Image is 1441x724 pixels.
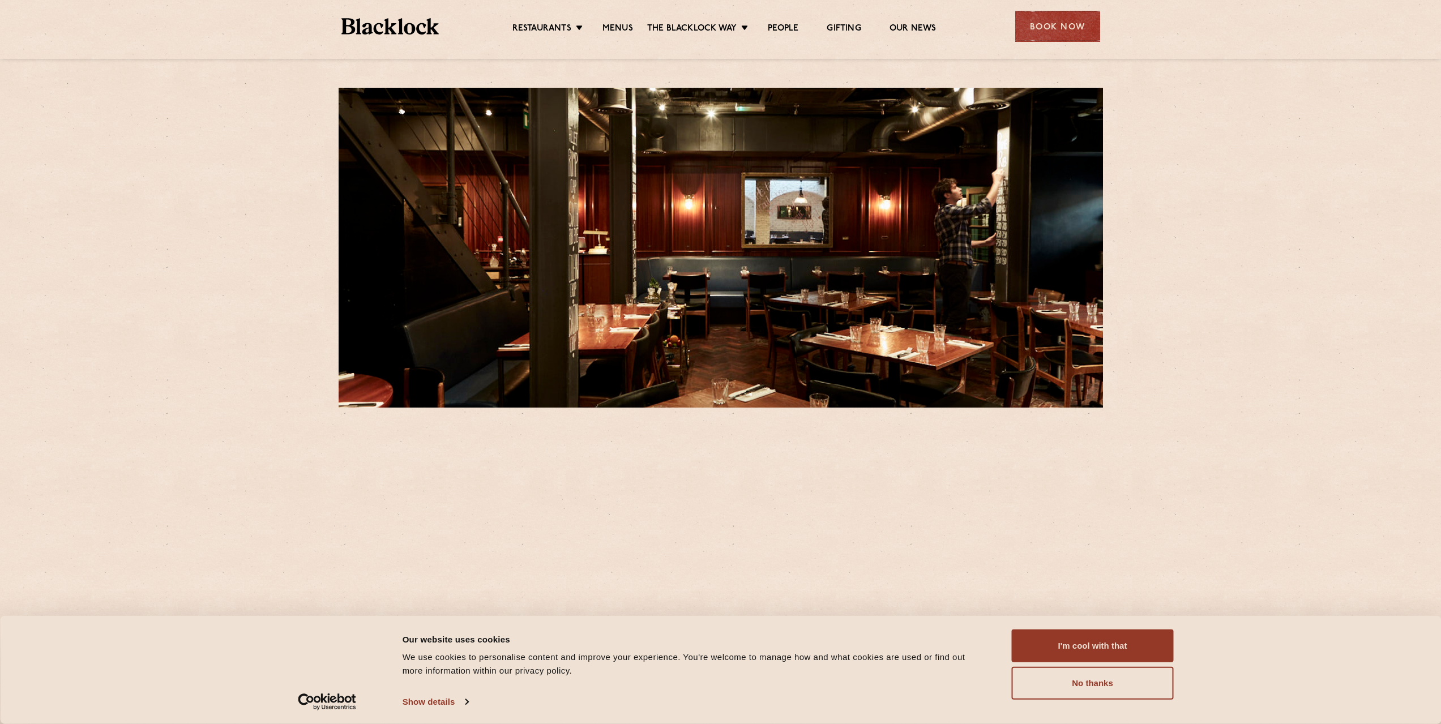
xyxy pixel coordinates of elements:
[512,23,571,36] a: Restaurants
[602,23,633,36] a: Menus
[827,23,861,36] a: Gifting
[1015,11,1100,42] div: Book Now
[403,693,468,710] a: Show details
[341,18,439,35] img: BL_Textured_Logo-footer-cropped.svg
[1012,667,1174,700] button: No thanks
[403,632,986,646] div: Our website uses cookies
[890,23,937,36] a: Our News
[403,650,986,678] div: We use cookies to personalise content and improve your experience. You're welcome to manage how a...
[277,693,377,710] a: Usercentrics Cookiebot - opens in a new window
[647,23,737,36] a: The Blacklock Way
[1012,629,1174,662] button: I'm cool with that
[768,23,798,36] a: People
